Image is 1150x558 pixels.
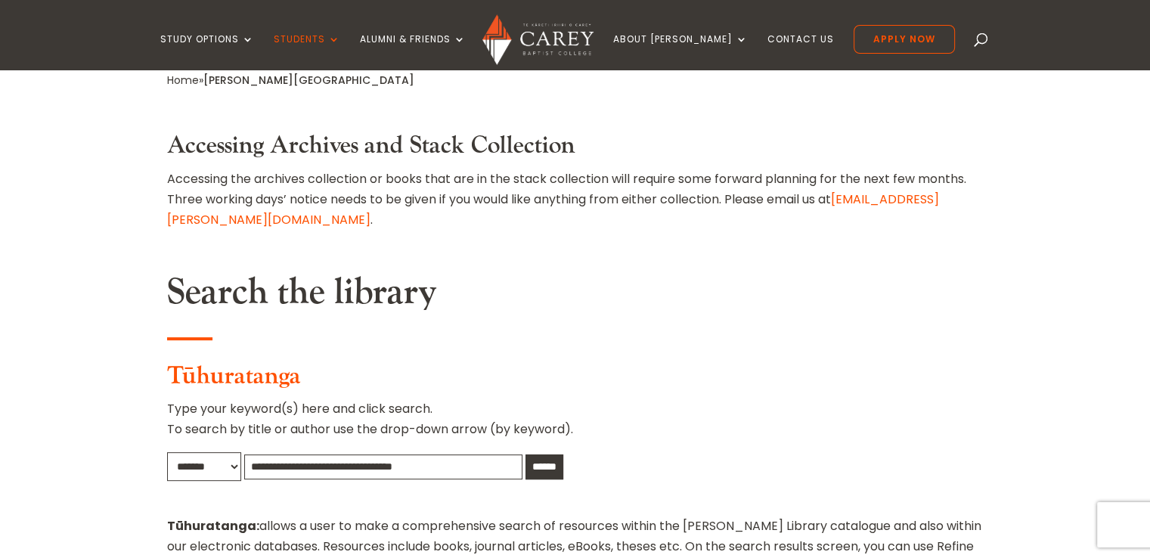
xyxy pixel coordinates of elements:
a: Apply Now [854,25,955,54]
a: Alumni & Friends [360,34,466,70]
span: [PERSON_NAME][GEOGRAPHIC_DATA] [203,73,414,88]
h3: Tūhuratanga [167,362,984,398]
a: Students [274,34,340,70]
img: Carey Baptist College [482,14,594,65]
h2: Search the library [167,271,984,322]
h3: Accessing Archives and Stack Collection [167,132,984,168]
a: About [PERSON_NAME] [613,34,748,70]
a: Home [167,73,199,88]
strong: Tūhuratanga: [167,517,259,535]
a: Study Options [160,34,254,70]
p: Type your keyword(s) here and click search. To search by title or author use the drop-down arrow ... [167,398,984,451]
a: Contact Us [767,34,834,70]
p: Accessing the archives collection or books that are in the stack collection will require some for... [167,169,984,231]
span: » [167,73,414,88]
